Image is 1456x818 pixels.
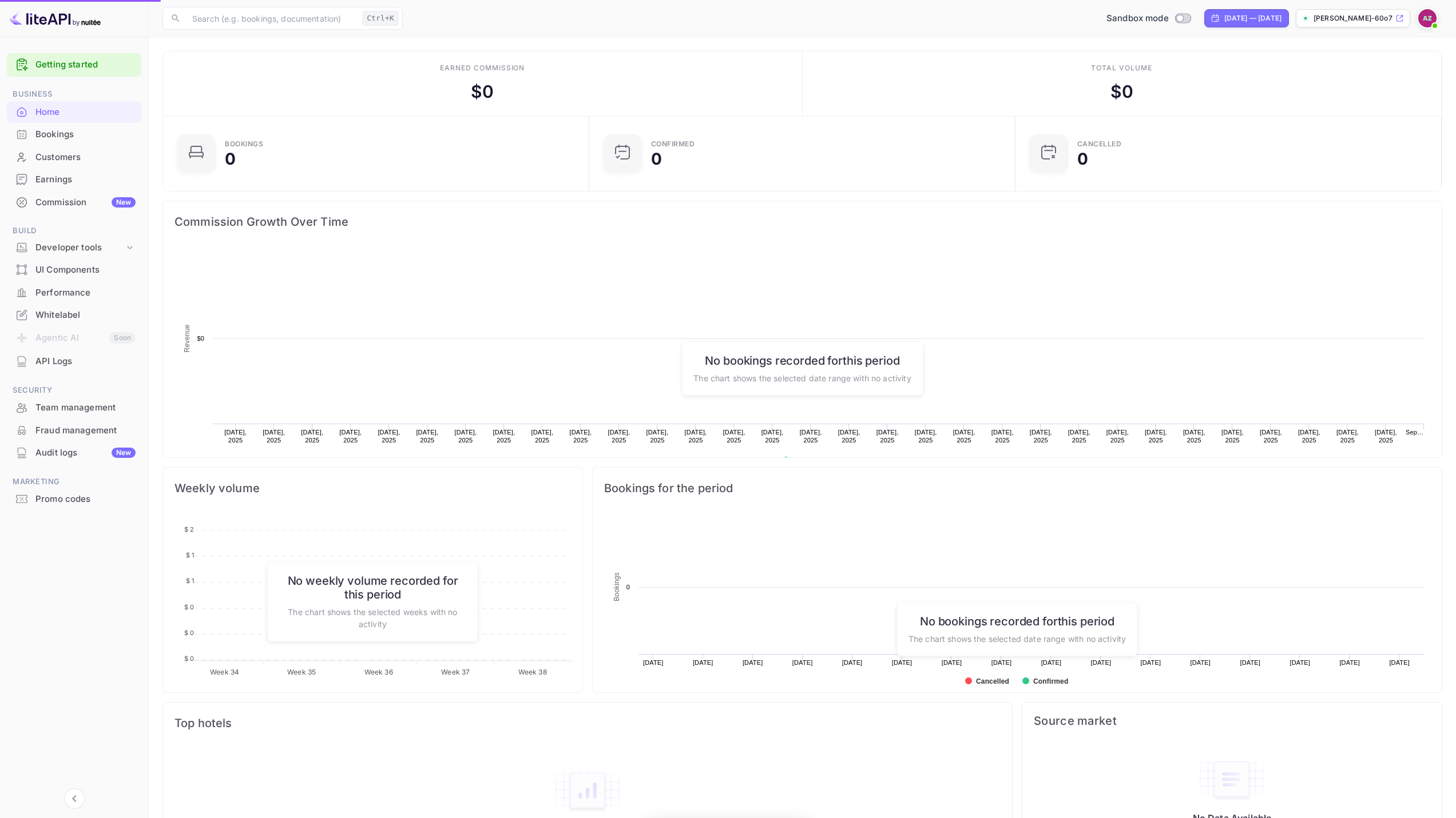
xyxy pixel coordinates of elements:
h6: No bookings recorded for this period [693,353,911,367]
text: Sep… [1406,429,1423,436]
text: [DATE], 2025 [838,429,860,444]
text: Revenue [794,457,823,465]
text: [DATE], 2025 [1298,429,1320,444]
text: [DATE] [1290,659,1310,666]
a: Audit logsNew [7,442,141,463]
div: Customers [35,151,136,164]
a: Fraud management [7,420,141,441]
div: Earned commission [440,63,525,73]
text: [DATE], 2025 [953,429,975,444]
div: Bookings [225,141,263,147]
text: [DATE], 2025 [915,429,937,444]
div: Team management [7,397,141,419]
tspan: Week 34 [210,668,239,676]
text: [DATE], 2025 [991,429,1014,444]
a: Bookings [7,123,141,145]
text: [DATE], 2025 [876,429,899,444]
text: [DATE] [1141,659,1161,666]
text: [DATE], 2025 [761,429,784,444]
text: [DATE] [942,659,962,666]
div: 0 [651,151,662,167]
text: [DATE] [991,659,1012,666]
div: Switch to Production mode [1102,12,1195,25]
span: Source market [1034,714,1430,728]
tspan: $ 1 [186,551,194,559]
text: Revenue [183,324,191,352]
text: [DATE] [1339,659,1360,666]
div: Performance [7,282,141,304]
h6: No weekly volume recorded for this period [279,574,466,601]
text: [DATE] [693,659,713,666]
img: Ana Zuniga [1418,9,1437,27]
text: $0 [197,335,204,342]
text: [DATE] [892,659,913,666]
text: [DATE], 2025 [378,429,400,444]
div: API Logs [7,350,141,373]
tspan: Week 38 [518,668,547,676]
tspan: Week 35 [287,668,316,676]
text: [DATE], 2025 [1068,429,1090,444]
div: Team management [35,401,136,414]
span: Top hotels [174,714,1001,732]
text: [DATE], 2025 [416,429,438,444]
text: [DATE], 2025 [224,429,247,444]
div: Fraud management [35,424,136,437]
div: Home [35,106,136,119]
text: [DATE], 2025 [685,429,707,444]
a: Customers [7,146,141,167]
div: Ctrl+K [363,11,398,26]
input: Search (e.g. bookings, documentation) [185,7,358,30]
img: empty-state-table.svg [1197,755,1266,803]
text: [DATE] [643,659,664,666]
div: Customers [7,146,141,169]
text: [DATE], 2025 [493,429,515,444]
span: Security [7,384,141,397]
div: Total volume [1091,63,1152,73]
a: API Logs [7,350,141,372]
span: Commission Growth Over Time [174,213,1430,231]
a: Earnings [7,169,141,190]
text: [DATE], 2025 [1221,429,1244,444]
div: Audit logs [35,446,136,460]
text: Cancelled [976,677,1009,685]
text: [DATE], 2025 [723,429,745,444]
div: $ 0 [471,79,494,105]
div: $ 0 [1110,79,1133,105]
a: Whitelabel [7,304,141,325]
div: CANCELLED [1077,141,1122,147]
text: 0 [626,584,630,590]
div: CommissionNew [7,191,141,214]
span: Bookings for the period [604,479,1430,497]
div: Promo codes [7,488,141,510]
text: [DATE], 2025 [1336,429,1359,444]
text: [DATE] [792,659,813,666]
tspan: $ 0 [184,603,194,611]
text: [DATE], 2025 [1375,429,1397,444]
text: [DATE], 2025 [263,429,285,444]
text: [DATE], 2025 [454,429,477,444]
div: Getting started [7,53,141,77]
div: Developer tools [35,241,124,254]
img: empty-state-table2.svg [553,767,622,815]
tspan: $ 2 [184,525,194,533]
text: Bookings [613,572,621,601]
button: Collapse navigation [64,788,85,809]
div: New [112,448,136,458]
div: Promo codes [35,493,136,506]
div: 0 [225,151,236,167]
text: [DATE], 2025 [1106,429,1129,444]
tspan: Week 36 [364,668,393,676]
span: Business [7,88,141,101]
text: [DATE] [1041,659,1062,666]
text: [DATE], 2025 [1260,429,1282,444]
p: The chart shows the selected date range with no activity [693,372,911,384]
div: UI Components [7,259,141,281]
div: 0 [1077,151,1088,167]
text: [DATE], 2025 [301,429,323,444]
text: [DATE] [1191,659,1211,666]
text: [DATE], 2025 [1145,429,1167,444]
p: [PERSON_NAME]-60o7u.[PERSON_NAME]... [1314,13,1393,23]
a: Getting started [35,58,136,71]
text: [DATE], 2025 [608,429,630,444]
tspan: $ 0 [184,629,194,637]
